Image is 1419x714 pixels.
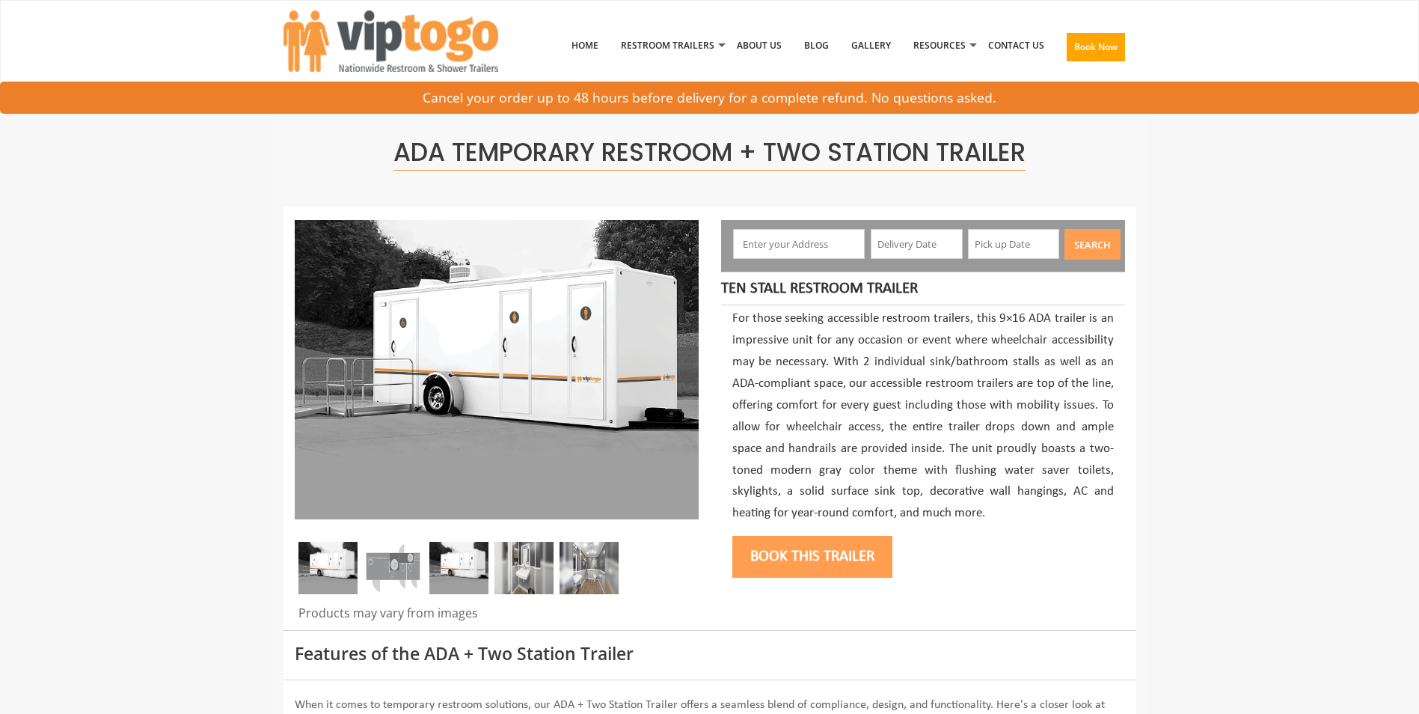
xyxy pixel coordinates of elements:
[393,135,1026,171] span: ADA Temporary Restroom + Two Station Trailer
[721,280,1114,298] h4: Ten Stall Restroom Trailer
[610,7,726,85] a: Restroom Trailers
[726,7,793,85] a: About Us
[733,229,865,259] input: Enter your Address
[429,542,488,594] img: Three restrooms out of which one ADA, one female and one male
[560,7,610,85] a: Home
[871,229,963,259] input: Delivery Date
[968,229,1060,259] input: Pick up Date
[295,220,699,519] img: Three restrooms out of which one ADA, one female and one male
[295,605,699,630] div: Products may vary from images
[364,542,423,594] img: A detailed image of ADA +2 trailer floor plan
[298,542,358,594] img: Three restrooms out of which one ADA, one female and one male
[902,7,977,85] a: Resources
[560,542,619,594] img: Inside view of ADA+2 in gray with one sink, stall and interior decorations
[793,7,840,85] a: Blog
[1064,229,1121,260] button: Search
[494,542,554,594] img: Inside view of inside of ADA + 2 with luxury sink and mirror
[732,308,1114,525] p: For those seeking accessible restroom trailers, this 9×16 ADA trailer is an impressive unit for a...
[1055,7,1136,94] a: Book Now
[1067,33,1125,61] button: Book Now
[284,10,498,72] img: VIPTOGO
[295,644,1125,663] h3: Features of the ADA + Two Station Trailer
[840,7,902,85] a: Gallery
[977,7,1055,85] a: Contact Us
[732,536,892,578] button: Book this trailer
